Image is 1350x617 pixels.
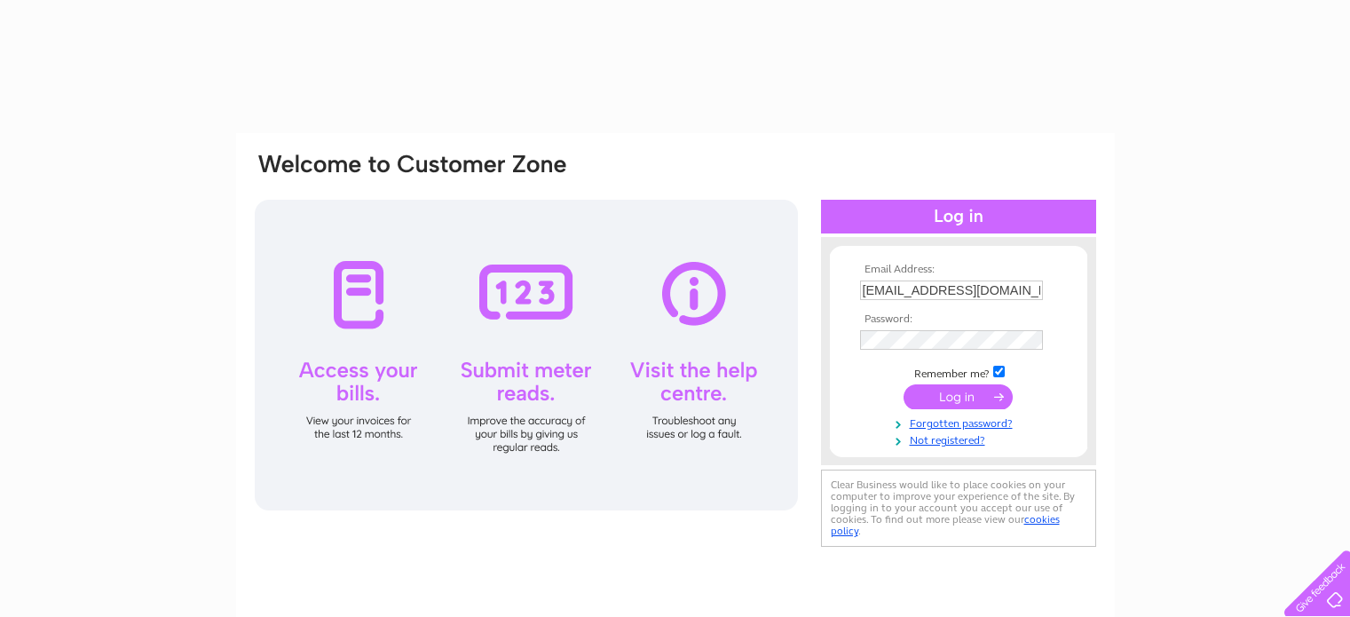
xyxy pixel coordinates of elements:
th: Email Address: [856,264,1062,276]
th: Password: [856,313,1062,326]
input: Submit [904,384,1013,409]
div: Clear Business would like to place cookies on your computer to improve your experience of the sit... [821,470,1096,547]
td: Remember me? [856,363,1062,381]
a: cookies policy [831,513,1060,537]
a: Forgotten password? [860,414,1062,431]
a: Not registered? [860,431,1062,447]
